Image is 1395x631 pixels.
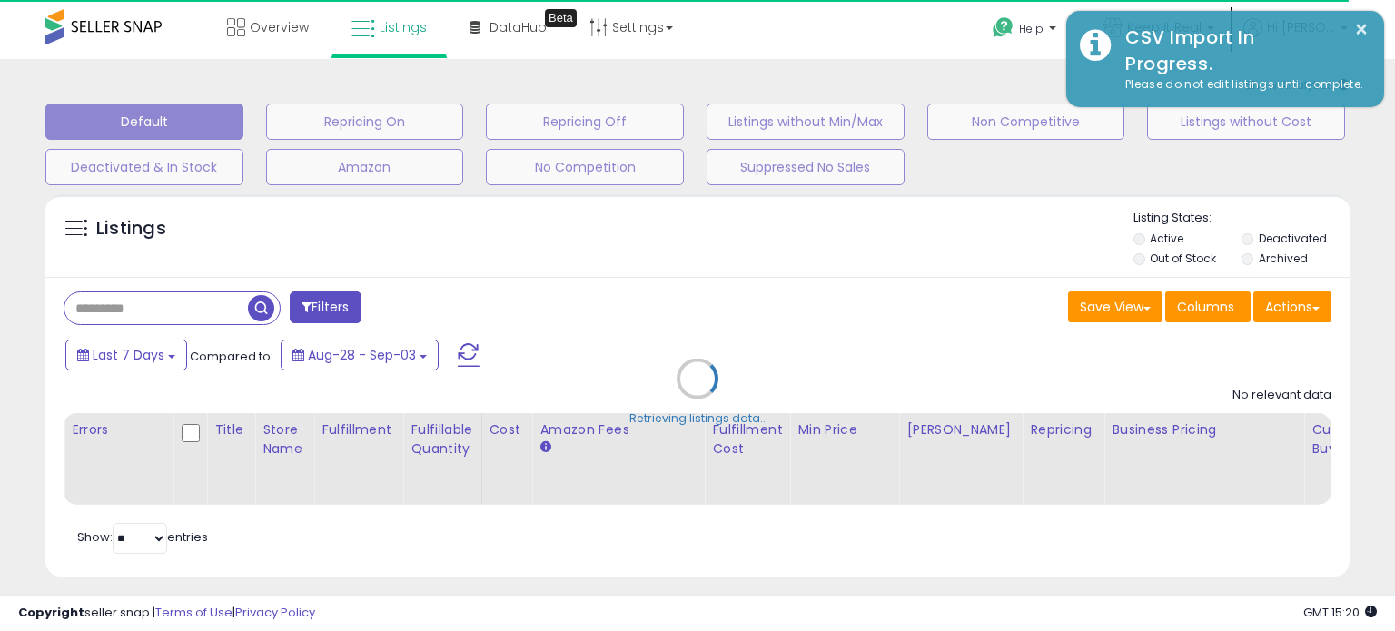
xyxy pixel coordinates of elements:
[992,16,1014,39] i: Get Help
[707,104,905,140] button: Listings without Min/Max
[486,104,684,140] button: Repricing Off
[486,149,684,185] button: No Competition
[266,104,464,140] button: Repricing On
[266,149,464,185] button: Amazon
[1303,604,1377,621] span: 2025-09-11 15:20 GMT
[155,604,232,621] a: Terms of Use
[1112,76,1370,94] div: Please do not edit listings until complete.
[707,149,905,185] button: Suppressed No Sales
[380,18,427,36] span: Listings
[978,3,1074,59] a: Help
[250,18,309,36] span: Overview
[545,9,577,27] div: Tooltip anchor
[1354,18,1369,41] button: ×
[1112,25,1370,76] div: CSV Import In Progress.
[18,605,315,622] div: seller snap | |
[1147,104,1345,140] button: Listings without Cost
[235,604,315,621] a: Privacy Policy
[629,410,766,427] div: Retrieving listings data..
[18,604,84,621] strong: Copyright
[927,104,1125,140] button: Non Competitive
[490,18,547,36] span: DataHub
[45,149,243,185] button: Deactivated & In Stock
[45,104,243,140] button: Default
[1019,21,1044,36] span: Help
